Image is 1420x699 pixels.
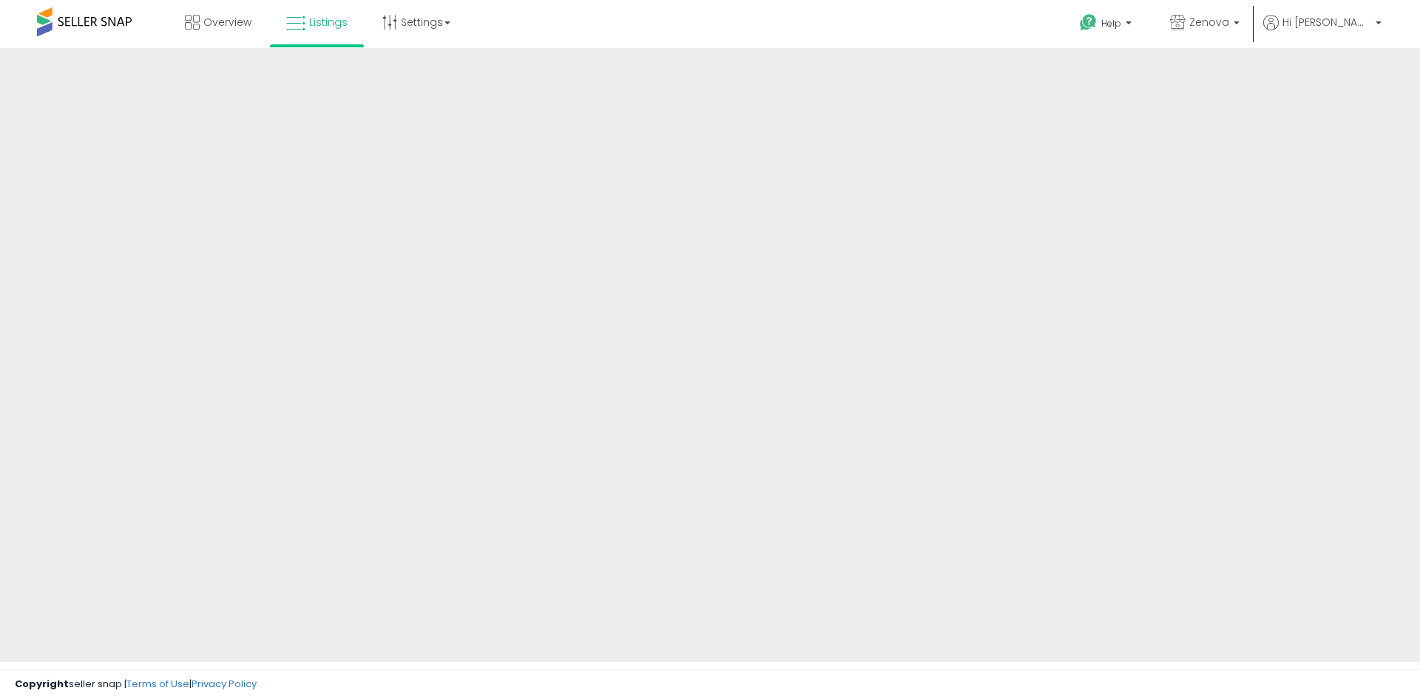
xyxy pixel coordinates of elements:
[1189,15,1229,30] span: Zenova
[309,15,348,30] span: Listings
[1282,15,1371,30] span: Hi [PERSON_NAME]
[1263,15,1382,48] a: Hi [PERSON_NAME]
[203,15,251,30] span: Overview
[1101,17,1121,30] span: Help
[1068,2,1146,48] a: Help
[1079,13,1098,32] i: Get Help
